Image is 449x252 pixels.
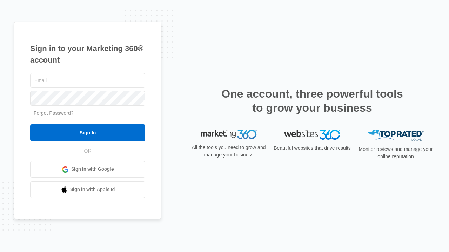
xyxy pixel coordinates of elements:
[30,181,145,198] a: Sign in with Apple Id
[189,144,268,159] p: All the tools you need to grow and manage your business
[34,110,74,116] a: Forgot Password?
[219,87,405,115] h2: One account, three powerful tools to grow your business
[79,147,96,155] span: OR
[30,43,145,66] h1: Sign in to your Marketing 360® account
[30,161,145,178] a: Sign in with Google
[71,166,114,173] span: Sign in with Google
[284,129,340,140] img: Websites 360
[30,73,145,88] input: Email
[30,124,145,141] input: Sign In
[201,129,257,139] img: Marketing 360
[356,146,435,160] p: Monitor reviews and manage your online reputation
[368,129,424,141] img: Top Rated Local
[273,145,351,152] p: Beautiful websites that drive results
[70,186,115,193] span: Sign in with Apple Id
